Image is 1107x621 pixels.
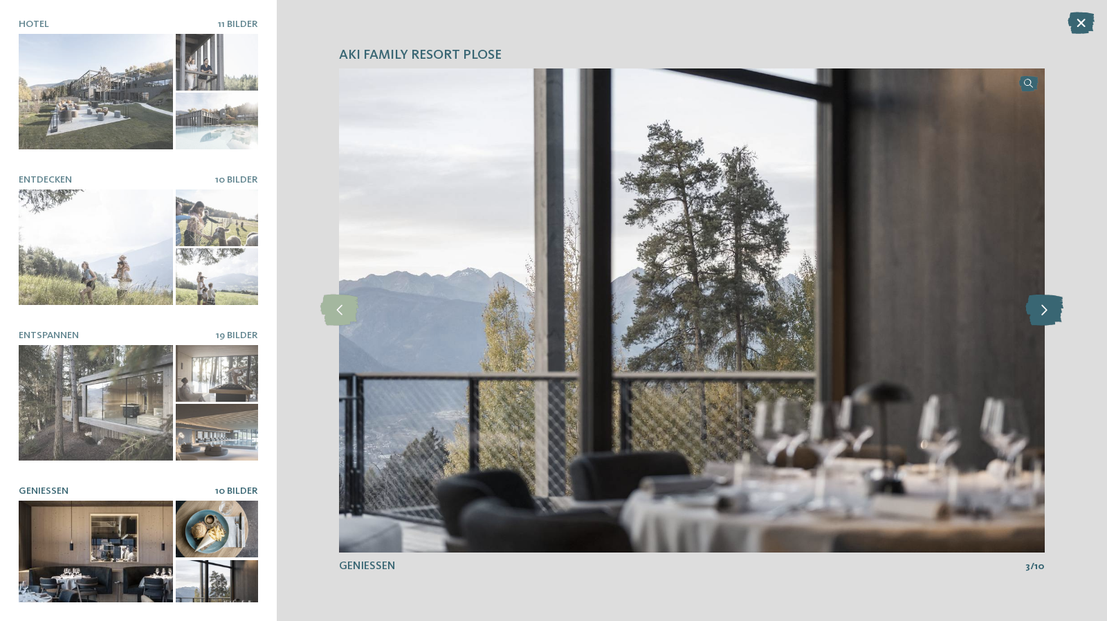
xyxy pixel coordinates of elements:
[339,68,1045,553] img: AKI Family Resort PLOSE
[1025,559,1030,573] span: 3
[19,19,49,29] span: Hotel
[216,331,258,340] span: 19 Bilder
[19,175,72,185] span: Entdecken
[339,561,395,572] span: Genießen
[1030,559,1034,573] span: /
[19,486,68,496] span: Genießen
[339,46,502,66] span: AKI Family Resort PLOSE
[215,175,258,185] span: 10 Bilder
[19,331,79,340] span: Entspannen
[218,19,258,29] span: 11 Bilder
[1034,559,1045,573] span: 10
[215,486,258,496] span: 10 Bilder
